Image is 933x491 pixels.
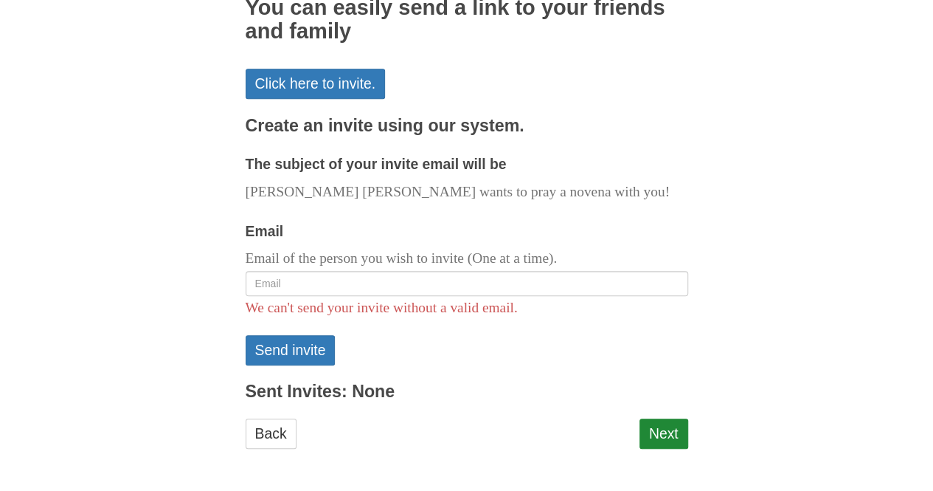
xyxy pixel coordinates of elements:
h3: Sent Invites: None [246,382,688,402]
h3: Create an invite using our system. [246,117,688,136]
a: Click here to invite. [246,69,386,99]
input: Email [246,271,688,296]
label: The subject of your invite email will be [246,152,507,176]
p: Email of the person you wish to invite (One at a time). [246,247,688,271]
a: Next [639,419,688,449]
span: We can't send your invite without a valid email. [246,300,518,315]
button: Send invite [246,335,336,365]
label: Email [246,219,284,244]
p: [PERSON_NAME] [PERSON_NAME] wants to pray a novena with you! [246,180,688,205]
a: Back [246,419,296,449]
